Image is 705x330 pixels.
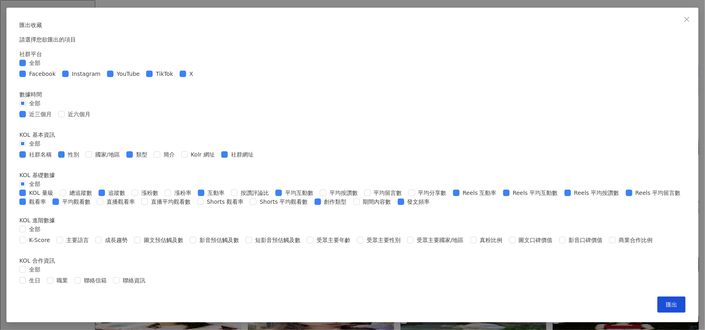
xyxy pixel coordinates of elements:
[371,188,405,197] span: 平均留言數
[26,180,44,188] span: 全部
[69,69,104,78] span: Instagram
[26,197,49,206] span: 觀看率
[153,69,176,78] span: TikTok
[26,276,44,285] span: 生日
[666,301,677,308] span: 匯出
[228,150,257,159] span: 社群網址
[313,236,354,244] span: 受眾主要年齡
[26,58,44,67] span: 全部
[657,297,686,313] button: 匯出
[120,276,149,285] span: 聯絡資訊
[141,236,187,244] span: 圖文預估觸及數
[566,236,606,244] span: 影音口碑價值
[26,110,55,119] span: 近三個月
[460,188,500,197] span: Reels 互動率
[510,188,561,197] span: Reels 平均互動數
[19,130,686,139] div: KOL 基本資訊
[26,139,44,148] span: 全部
[19,171,686,180] div: KOL 基礎數據
[477,236,506,244] span: 真粉比例
[684,16,690,23] span: close
[632,188,684,197] span: Reels 平均留言數
[571,188,623,197] span: Reels 平均按讚數
[26,150,55,159] span: 社群名稱
[19,216,686,225] div: KOL 進階數據
[413,236,467,244] span: 受眾主要國家/地區
[133,150,151,159] span: 類型
[363,236,404,244] span: 受眾主要性別
[252,236,304,244] span: 短影音預估觸及數
[26,236,53,244] span: K-Score
[679,11,695,27] button: Close
[148,197,194,206] span: 直播平均觀看數
[138,188,162,197] span: 漲粉數
[282,188,317,197] span: 平均互動數
[19,50,686,58] div: 社群平台
[92,150,123,159] span: 國家/地區
[103,197,138,206] span: 直播觀看率
[102,236,131,244] span: 成長趨勢
[616,236,656,244] span: 商業合作比例
[26,225,44,234] span: 全部
[516,236,556,244] span: 圖文口碑價值
[321,197,350,206] span: 創作類型
[196,236,242,244] span: 影音預估觸及數
[360,197,394,206] span: 期間內容數
[81,276,110,285] span: 聯絡信箱
[19,21,686,29] p: 匯出收藏
[186,69,197,78] span: X
[19,256,686,265] div: KOL 合作資訊
[160,150,178,159] span: 簡介
[404,197,433,206] span: 發文頻率
[26,188,57,197] span: KOL 量級
[105,188,128,197] span: 追蹤數
[204,197,247,206] span: Shorts 觀看率
[113,69,143,78] span: YouTube
[26,99,44,108] span: 全部
[65,110,94,119] span: 近六個月
[59,197,94,206] span: 平均觀看數
[19,35,686,44] p: 請選擇您欲匯出的項目
[171,188,195,197] span: 漲粉率
[237,188,272,197] span: 按讚評論比
[204,188,228,197] span: 互動率
[26,265,44,274] span: 全部
[53,276,71,285] span: 職業
[415,188,450,197] span: 平均分享數
[66,188,95,197] span: 總追蹤數
[63,236,92,244] span: 主要語言
[256,197,311,206] span: Shorts 平均觀看數
[188,150,218,159] span: Kolr 網址
[19,90,686,99] div: 數據時間
[65,150,82,159] span: 性別
[326,188,361,197] span: 平均按讚數
[26,69,59,78] span: Facebook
